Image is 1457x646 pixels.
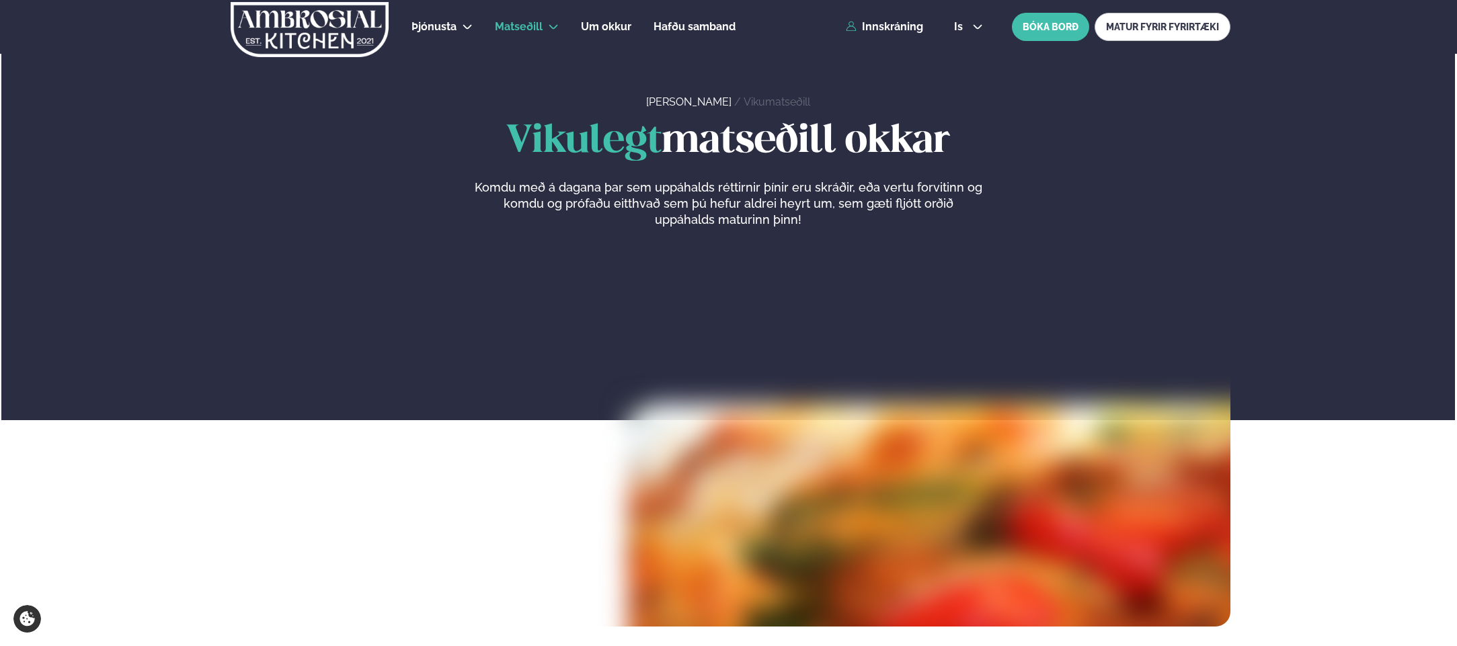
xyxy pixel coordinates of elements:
[654,19,736,35] a: Hafðu samband
[744,95,810,108] a: Vikumatseðill
[581,20,631,33] span: Um okkur
[506,123,662,160] span: Vikulegt
[13,605,41,633] a: Cookie settings
[581,19,631,35] a: Um okkur
[495,20,543,33] span: Matseðill
[474,179,982,228] p: Komdu með á dagana þar sem uppáhalds réttirnir þínir eru skráðir, eða vertu forvitinn og komdu og...
[1095,13,1230,41] a: MATUR FYRIR FYRIRTÆKI
[654,20,736,33] span: Hafðu samband
[495,19,543,35] a: Matseðill
[734,95,744,108] span: /
[954,22,967,32] span: is
[1012,13,1089,41] button: BÓKA BORÐ
[411,19,457,35] a: Þjónusta
[646,95,732,108] a: [PERSON_NAME]
[411,20,457,33] span: Þjónusta
[943,22,994,32] button: is
[229,2,390,57] img: logo
[227,120,1230,163] h1: matseðill okkar
[846,21,923,33] a: Innskráning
